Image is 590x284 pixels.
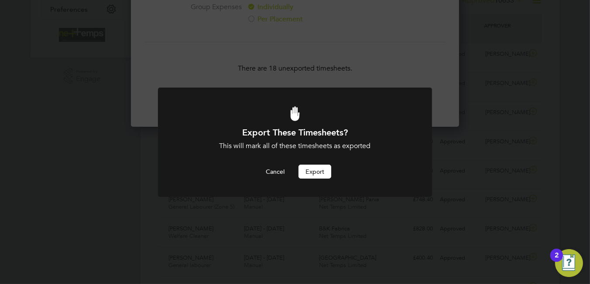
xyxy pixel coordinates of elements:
[555,255,559,267] div: 2
[182,127,408,138] h1: Export These Timesheets?
[259,165,292,179] button: Cancel
[298,165,331,179] button: Export
[182,142,408,151] div: This will mark all of these timesheets as exported
[555,249,583,277] button: Open Resource Center, 2 new notifications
